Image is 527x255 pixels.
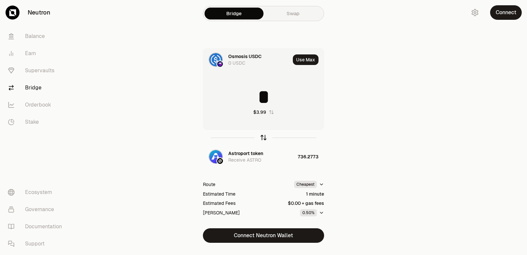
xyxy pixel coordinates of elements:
[228,157,261,163] div: Receive ASTRO
[217,158,223,164] img: Neutron Logo
[203,200,236,207] div: Estimated Fees
[203,145,324,168] button: ASTRO LogoNeutron LogoAstroport tokenReceive ASTRO736.2773
[300,209,324,216] button: 0.50%
[205,8,263,19] a: Bridge
[253,109,266,115] div: $3.99
[203,48,290,71] div: USDC LogoOsmosis LogoOsmosis USDC0 USDC
[217,61,223,67] img: Osmosis Logo
[300,209,317,216] div: 0.50%
[253,109,274,115] button: $3.99
[3,45,71,62] a: Earn
[263,8,322,19] a: Swap
[203,191,236,197] div: Estimated Time
[298,145,324,168] div: 736.2773
[3,96,71,113] a: Orderbook
[306,191,324,197] div: 1 minute
[209,53,222,66] img: USDC Logo
[3,201,71,218] a: Governance
[293,54,319,65] button: Use Max
[203,181,215,188] div: Route
[3,184,71,201] a: Ecosystem
[3,218,71,235] a: Documentation
[203,145,295,168] div: ASTRO LogoNeutron LogoAstroport tokenReceive ASTRO
[203,209,240,216] div: [PERSON_NAME]
[3,235,71,252] a: Support
[3,79,71,96] a: Bridge
[3,28,71,45] a: Balance
[288,200,324,207] div: $0.00 + gas fees
[294,181,317,188] div: Cheapest
[490,5,522,20] button: Connect
[209,150,222,163] img: ASTRO Logo
[294,181,324,188] button: Cheapest
[203,228,324,243] button: Connect Neutron Wallet
[228,53,262,60] div: Osmosis USDC
[228,150,263,157] div: Astroport token
[228,60,245,66] div: 0 USDC
[3,113,71,131] a: Stake
[3,62,71,79] a: Supervaults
